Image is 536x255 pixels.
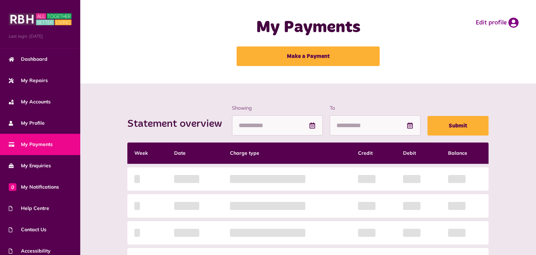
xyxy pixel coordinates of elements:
[237,46,380,66] a: Make a Payment
[9,12,72,26] img: MyRBH
[9,162,51,169] span: My Enquiries
[9,33,72,39] span: Last login: [DATE]
[9,119,45,127] span: My Profile
[9,77,48,84] span: My Repairs
[9,205,49,212] span: Help Centre
[9,98,51,105] span: My Accounts
[201,17,415,38] h1: My Payments
[9,56,47,63] span: Dashboard
[9,226,46,233] span: Contact Us
[9,183,16,191] span: 0
[9,141,53,148] span: My Payments
[9,247,51,255] span: Accessibility
[476,17,519,28] a: Edit profile
[9,183,59,191] span: My Notifications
